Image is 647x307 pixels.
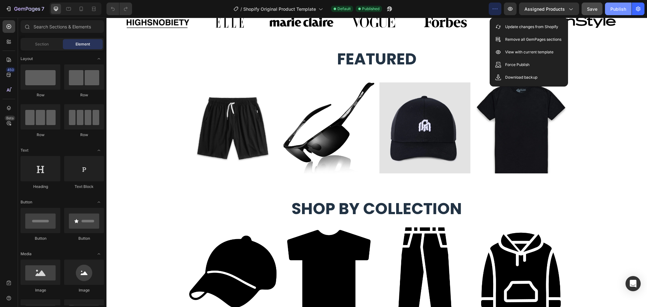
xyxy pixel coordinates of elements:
a: Black Cap [273,65,364,156]
p: Remove all GemPages sections [505,36,561,43]
button: Save [582,3,602,15]
span: Default [337,6,351,12]
p: Update changes from Shopify [505,24,558,30]
span: shop by collection [185,180,355,202]
span: Media [21,251,32,257]
span: Element [76,41,90,47]
a: Black Short [81,65,172,156]
div: Undo/Redo [106,3,132,15]
a: Black TEE [369,65,460,156]
button: 7 [3,3,47,15]
span: Featured [231,30,310,52]
span: Toggle open [94,197,104,207]
div: Image [64,287,104,293]
div: Text Block [64,184,104,190]
div: 450 [6,67,15,72]
span: Published [362,6,379,12]
p: View with current template [505,49,553,55]
p: 7 [41,5,44,13]
button: Assigned Products [519,3,579,15]
div: Publish [610,6,626,12]
a: Eyewear [177,65,268,156]
div: Beta [5,116,15,121]
img: gempages_581500426780672942-38282e80-ee27-4f46-bafb-45092a409e31.png [177,210,268,298]
span: / [240,6,242,12]
div: Row [64,92,104,98]
img: gempages_581500426780672942-3050a21e-bee7-471a-b7c7-e96458205694.png [369,210,460,298]
span: Layout [21,56,33,62]
iframe: Design area [106,18,647,307]
span: Shopify Original Product Template [243,6,316,12]
span: Assigned Products [524,6,565,12]
span: Text [21,147,28,153]
img: gempages_581500426780672942-83d9110c-3694-4e02-8ddc-0165d04bc9b5.png [273,210,364,298]
input: Search Sections & Elements [21,20,104,33]
span: Section [35,41,49,47]
span: Button [21,199,32,205]
span: Toggle open [94,145,104,155]
div: Button [64,236,104,241]
div: Row [21,132,60,138]
div: Image [21,287,60,293]
img: gempages_581500426780672942-fa7b6685-d11f-43cd-92ff-ae68fb69a567.png [81,210,172,298]
div: Row [64,132,104,138]
span: Save [587,6,597,12]
div: Open Intercom Messenger [626,276,641,291]
span: Toggle open [94,249,104,259]
p: Force Publish [505,62,529,68]
div: Button [21,236,60,241]
span: Toggle open [94,54,104,64]
p: Download backup [505,74,537,81]
div: Heading [21,184,60,190]
div: Row [21,92,60,98]
button: Publish [605,3,632,15]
